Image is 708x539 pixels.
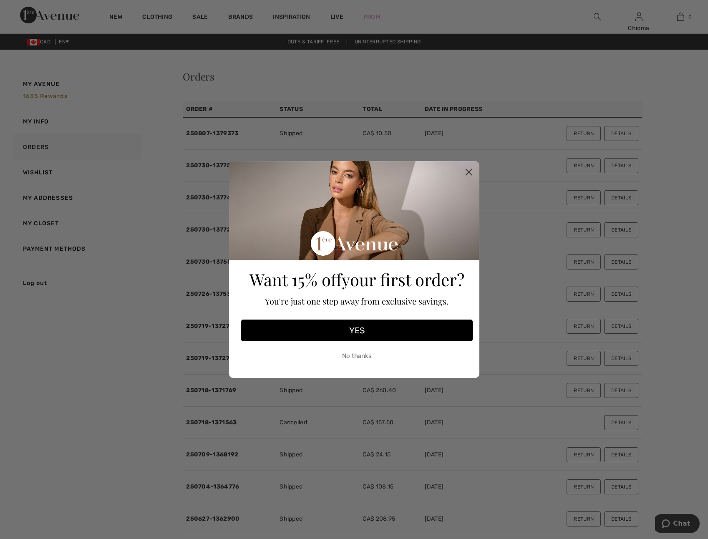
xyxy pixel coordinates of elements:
[241,345,473,366] button: No thanks
[342,268,464,290] span: your first order?
[249,268,342,290] span: Want 15% off
[18,6,35,13] span: Chat
[461,165,476,179] button: Close dialog
[241,320,473,341] button: YES
[265,295,448,307] span: You're just one step away from exclusive savings.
